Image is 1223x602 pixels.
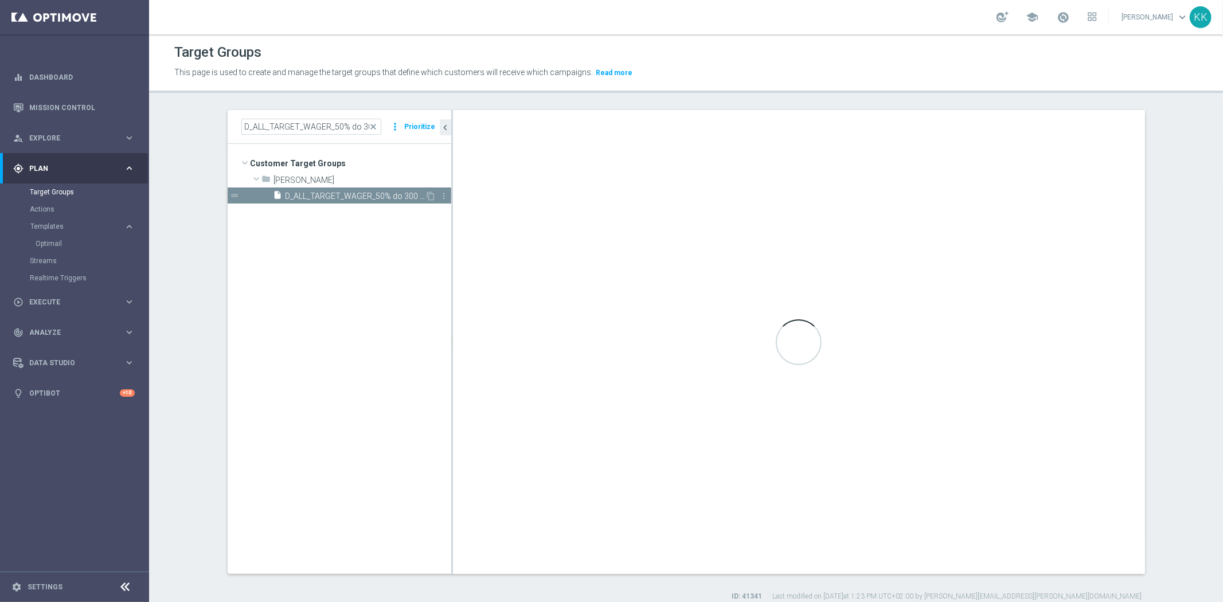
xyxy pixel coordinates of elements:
[440,119,451,135] button: chevron_left
[29,62,135,92] a: Dashboard
[13,298,135,307] button: play_circle_outline Execute keyboard_arrow_right
[30,187,119,197] a: Target Groups
[13,164,135,173] button: gps_fixed Plan keyboard_arrow_right
[13,92,135,123] div: Mission Control
[30,201,148,218] div: Actions
[29,135,124,142] span: Explore
[124,357,135,368] i: keyboard_arrow_right
[30,223,112,230] span: Templates
[440,191,449,201] i: more_vert
[369,122,378,131] span: close
[120,389,135,397] div: +10
[1176,11,1189,24] span: keyboard_arrow_down
[13,388,24,398] i: lightbulb
[262,174,271,187] i: folder
[30,252,148,269] div: Streams
[13,297,24,307] i: play_circle_outline
[29,165,124,172] span: Plan
[13,389,135,398] button: lightbulb Optibot +10
[36,239,119,248] a: Optimail
[241,119,381,135] input: Quick find group or folder
[29,92,135,123] a: Mission Control
[13,378,135,408] div: Optibot
[174,68,593,77] span: This page is used to create and manage the target groups that define which customers will receive...
[251,155,451,171] span: Customer Target Groups
[13,72,24,83] i: equalizer
[124,163,135,174] i: keyboard_arrow_right
[273,190,283,204] i: insert_drive_file
[13,358,135,368] button: Data Studio keyboard_arrow_right
[30,205,119,214] a: Actions
[30,269,148,287] div: Realtime Triggers
[13,134,135,143] button: person_search Explore keyboard_arrow_right
[30,273,119,283] a: Realtime Triggers
[13,358,124,368] div: Data Studio
[124,132,135,143] i: keyboard_arrow_right
[1190,6,1212,28] div: KK
[595,67,634,79] button: Read more
[124,296,135,307] i: keyboard_arrow_right
[36,235,148,252] div: Optimail
[1120,9,1190,26] a: [PERSON_NAME]keyboard_arrow_down
[274,175,451,185] span: Kasia K.
[13,73,135,82] button: equalizer Dashboard
[773,592,1142,601] label: Last modified on [DATE] at 1:23 PM UTC+02:00 by [PERSON_NAME][EMAIL_ADDRESS][PERSON_NAME][DOMAIN_...
[28,584,62,591] a: Settings
[29,299,124,306] span: Execute
[13,163,24,174] i: gps_fixed
[29,378,120,408] a: Optibot
[13,297,124,307] div: Execute
[13,133,124,143] div: Explore
[30,218,148,252] div: Templates
[30,222,135,231] button: Templates keyboard_arrow_right
[13,103,135,112] button: Mission Control
[124,221,135,232] i: keyboard_arrow_right
[30,223,124,230] div: Templates
[440,122,451,133] i: chevron_left
[13,163,124,174] div: Plan
[390,119,401,135] i: more_vert
[11,582,22,592] i: settings
[403,119,437,135] button: Prioritize
[30,183,148,201] div: Target Groups
[13,133,24,143] i: person_search
[29,359,124,366] span: Data Studio
[30,256,119,265] a: Streams
[13,327,24,338] i: track_changes
[124,327,135,338] i: keyboard_arrow_right
[13,62,135,92] div: Dashboard
[13,328,135,337] button: track_changes Analyze keyboard_arrow_right
[13,327,124,338] div: Analyze
[427,191,436,201] i: Duplicate Target group
[174,44,261,61] h1: Target Groups
[732,592,763,601] label: ID: 41341
[29,329,124,336] span: Analyze
[1026,11,1038,24] span: school
[286,191,425,201] span: D_ALL_TARGET_WAGER_50% do 300 PLN_SON_290925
